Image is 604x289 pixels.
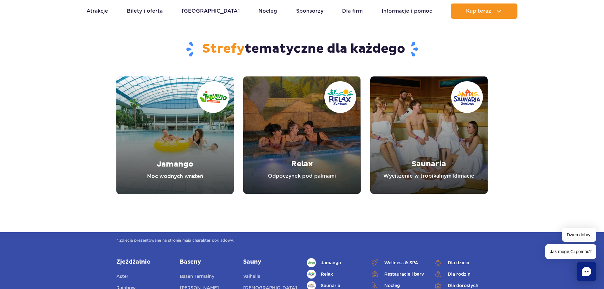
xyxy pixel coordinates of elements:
a: Sauny [243,258,297,266]
a: Aster [116,273,128,282]
div: Chat [577,262,596,281]
a: Sponsorzy [296,3,323,19]
a: Saunaria [370,76,488,194]
a: Valhalla [243,273,260,282]
span: Strefy [202,41,245,57]
a: Bilety i oferta [127,3,163,19]
span: Wellness & SPA [384,259,418,266]
span: * Zdjęcia prezentowane na stronie mają charakter poglądowy. [116,237,488,244]
a: Basen Termalny [180,273,214,282]
a: [GEOGRAPHIC_DATA] [182,3,240,19]
a: Zjeżdżalnie [116,258,170,266]
a: Dla dzieci [434,258,488,267]
span: Valhalla [243,274,260,279]
h2: tematyczne dla każdego [116,41,488,57]
a: Relax [243,76,360,194]
a: Jamango [116,76,234,194]
a: Informacje i pomoc [382,3,432,19]
a: Nocleg [258,3,277,19]
a: Dla rodzin [434,270,488,279]
a: Baseny [180,258,234,266]
a: Restauracje i bary [370,270,424,279]
a: Wellness & SPA [370,258,424,267]
span: Kup teraz [466,8,491,14]
a: Atrakcje [87,3,108,19]
span: Jamango [321,259,341,266]
span: Dzień dobry! [562,228,596,242]
a: Jamango [307,258,361,267]
span: Jak mogę Ci pomóc? [545,244,596,259]
a: Dla firm [342,3,363,19]
a: Relax [307,270,361,279]
span: Aster [116,274,128,279]
button: Kup teraz [451,3,517,19]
